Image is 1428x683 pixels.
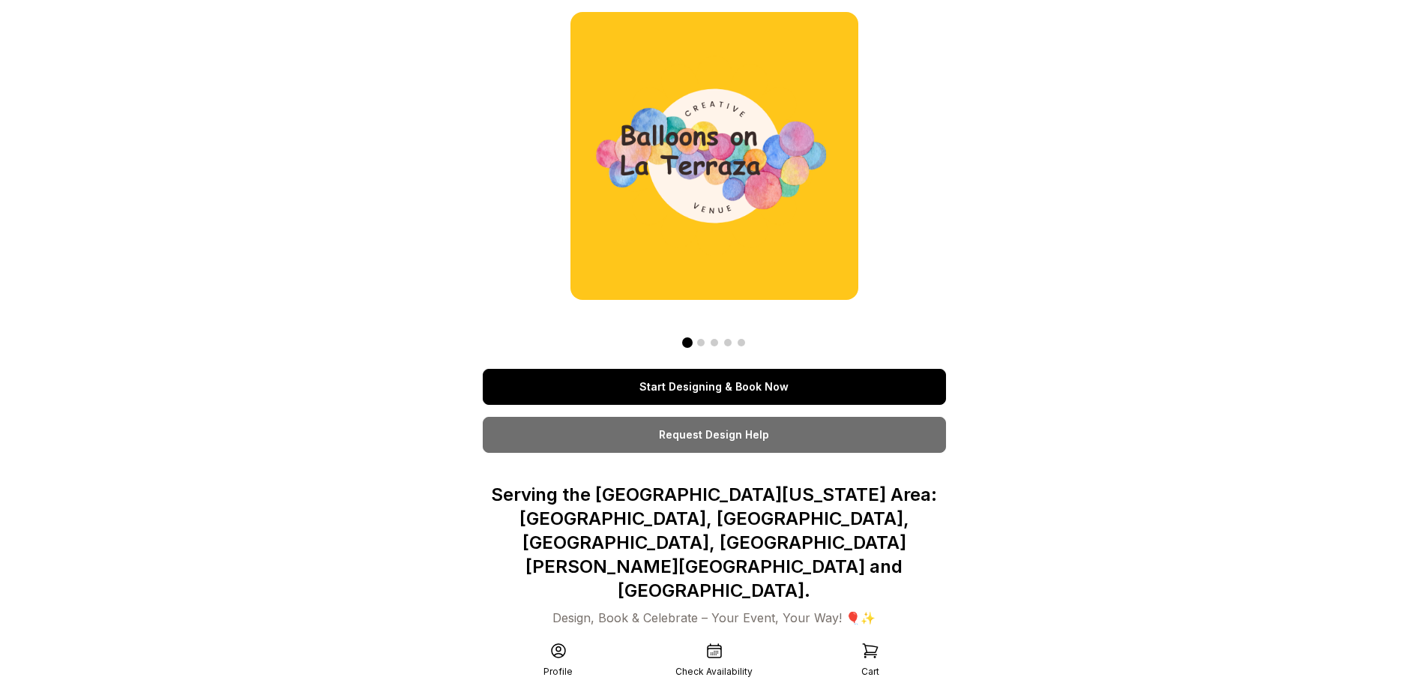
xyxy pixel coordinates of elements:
[483,417,946,453] a: Request Design Help
[861,666,879,678] div: Cart
[483,483,946,603] p: Serving the [GEOGRAPHIC_DATA][US_STATE] Area: [GEOGRAPHIC_DATA], [GEOGRAPHIC_DATA], [GEOGRAPHIC_D...
[543,666,573,678] div: Profile
[675,666,753,678] div: Check Availability
[483,369,946,405] a: Start Designing & Book Now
